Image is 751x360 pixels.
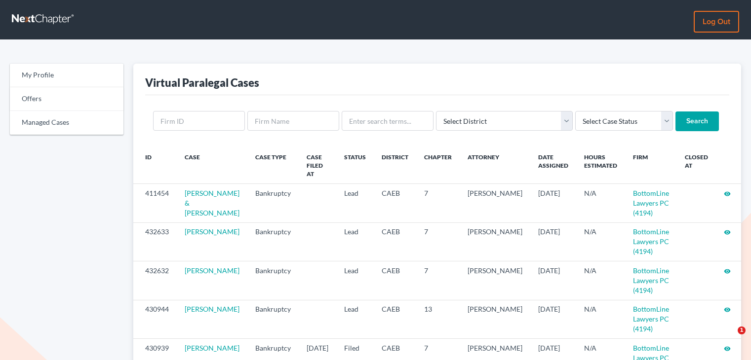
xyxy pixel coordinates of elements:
[10,64,123,87] a: My Profile
[460,184,530,222] td: [PERSON_NAME]
[153,111,245,131] input: Firm ID
[530,300,576,338] td: [DATE]
[374,300,416,338] td: CAEB
[342,111,434,131] input: Enter search terms...
[336,300,374,338] td: Lead
[576,261,625,300] td: N/A
[460,300,530,338] td: [PERSON_NAME]
[185,344,239,352] a: [PERSON_NAME]
[724,190,731,197] i: visibility
[633,305,669,333] a: BottomLine Lawyers PC (4194)
[336,147,374,184] th: Status
[185,189,239,217] a: [PERSON_NAME] & [PERSON_NAME]
[374,222,416,261] td: CAEB
[724,229,731,236] i: visibility
[530,147,576,184] th: Date Assigned
[247,184,299,222] td: Bankruptcy
[530,261,576,300] td: [DATE]
[247,222,299,261] td: Bankruptcy
[247,261,299,300] td: Bankruptcy
[133,184,177,222] td: 411454
[185,266,239,275] a: [PERSON_NAME]
[633,189,669,217] a: BottomLine Lawyers PC (4194)
[576,222,625,261] td: N/A
[724,266,731,275] a: visibility
[336,184,374,222] td: Lead
[185,305,239,313] a: [PERSON_NAME]
[416,147,460,184] th: Chapter
[460,147,530,184] th: Attorney
[738,326,746,334] span: 1
[10,111,123,135] a: Managed Cases
[177,147,247,184] th: Case
[724,344,731,352] a: visibility
[247,300,299,338] td: Bankruptcy
[724,306,731,313] i: visibility
[677,147,716,184] th: Closed at
[460,261,530,300] td: [PERSON_NAME]
[694,11,739,33] a: Log out
[576,147,625,184] th: Hours Estimated
[633,266,669,294] a: BottomLine Lawyers PC (4194)
[460,222,530,261] td: [PERSON_NAME]
[185,227,239,236] a: [PERSON_NAME]
[374,261,416,300] td: CAEB
[336,261,374,300] td: Lead
[724,189,731,197] a: visibility
[416,261,460,300] td: 7
[633,227,669,255] a: BottomLine Lawyers PC (4194)
[530,222,576,261] td: [DATE]
[374,184,416,222] td: CAEB
[416,300,460,338] td: 13
[10,87,123,111] a: Offers
[724,305,731,313] a: visibility
[625,147,677,184] th: Firm
[247,111,339,131] input: Firm Name
[247,147,299,184] th: Case Type
[336,222,374,261] td: Lead
[145,75,259,90] div: Virtual Paralegal Cases
[576,300,625,338] td: N/A
[675,111,719,131] input: Search
[133,261,177,300] td: 432632
[530,184,576,222] td: [DATE]
[299,147,336,184] th: Case Filed At
[724,227,731,236] a: visibility
[133,147,177,184] th: ID
[374,147,416,184] th: District
[576,184,625,222] td: N/A
[133,222,177,261] td: 432633
[416,222,460,261] td: 7
[724,268,731,275] i: visibility
[416,184,460,222] td: 7
[133,300,177,338] td: 430944
[717,326,741,350] iframe: Intercom live chat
